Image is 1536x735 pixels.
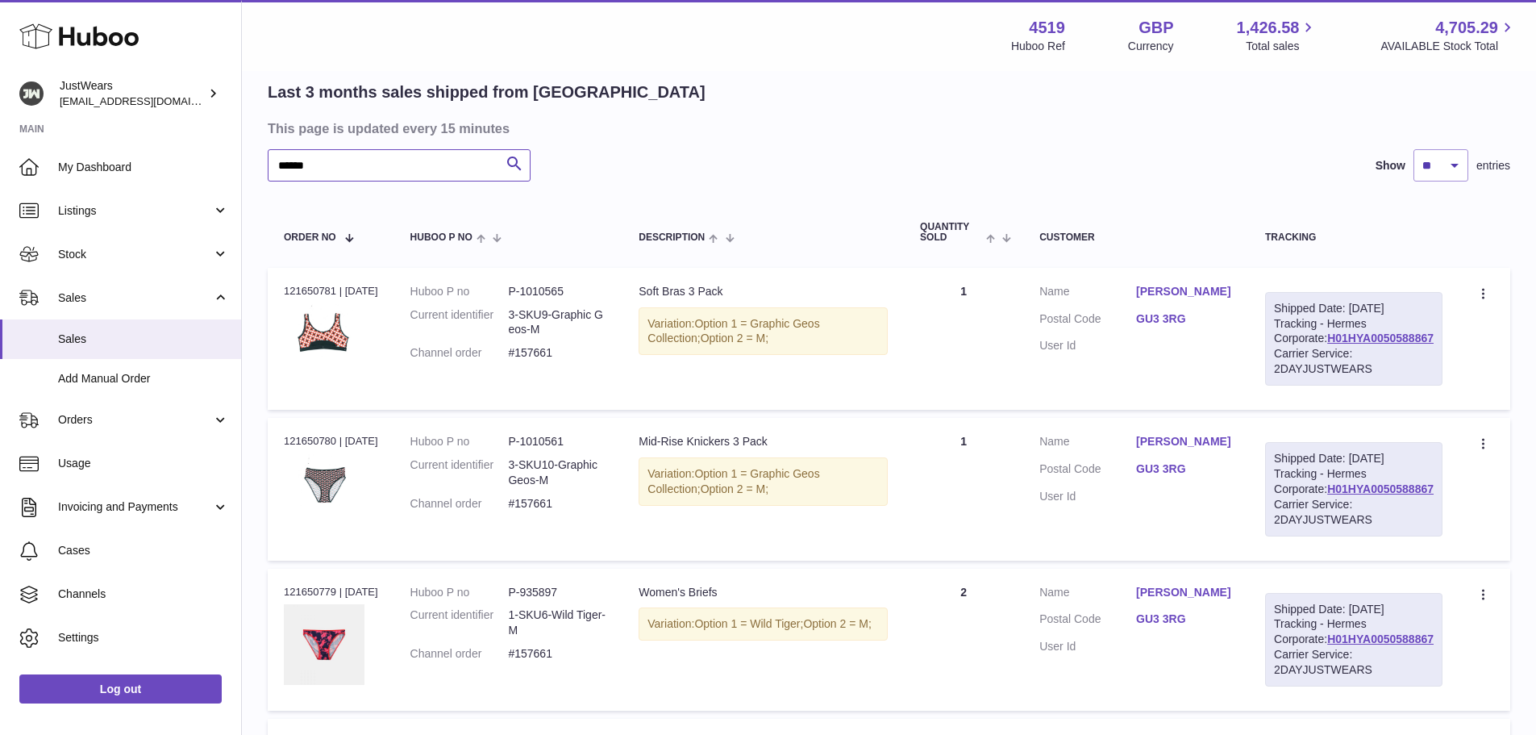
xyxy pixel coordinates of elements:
[647,317,819,345] span: Option 1 = Graphic Geos Collection;
[19,674,222,704] a: Log out
[1136,585,1233,600] a: [PERSON_NAME]
[1327,482,1434,495] a: H01HYA0050588867
[508,646,606,662] dd: #157661
[508,307,606,338] dd: 3-SKU9-Graphic Geos-M
[1039,338,1136,353] dt: User Id
[701,482,768,495] span: Option 2 = M;
[58,587,229,602] span: Channels
[410,345,509,361] dt: Channel order
[284,585,378,599] div: 121650779 | [DATE]
[1274,346,1434,377] div: Carrier Service: 2DAYJUSTWEARS
[694,617,803,630] span: Option 1 = Wild Tiger;
[1136,311,1233,327] a: GU3 3RG
[803,617,871,630] span: Option 2 = M;
[1039,284,1136,303] dt: Name
[1265,442,1442,536] div: Tracking - Hermes Corporate:
[268,81,706,103] h2: Last 3 months sales shipped from [GEOGRAPHIC_DATA]
[1265,292,1442,386] div: Tracking - Hermes Corporate:
[58,371,229,386] span: Add Manual Order
[1039,232,1233,243] div: Customer
[1274,451,1434,466] div: Shipped Date: [DATE]
[1029,17,1065,39] strong: 4519
[508,457,606,488] dd: 3-SKU10-Graphic Geos-M
[1136,284,1233,299] a: [PERSON_NAME]
[1136,461,1233,477] a: GU3 3RG
[1011,39,1065,54] div: Huboo Ref
[284,284,378,299] div: 121650781 | [DATE]
[904,569,1023,711] td: 2
[508,496,606,512] dd: #157661
[19,81,44,106] img: internalAdmin-4519@internal.huboo.com
[58,290,212,306] span: Sales
[58,203,212,219] span: Listings
[508,608,606,638] dd: 1-SKU6-Wild Tiger-M
[1039,585,1136,604] dt: Name
[410,232,472,243] span: Huboo P no
[1265,232,1442,243] div: Tracking
[1380,17,1517,54] a: 4,705.29 AVAILABLE Stock Total
[920,222,982,243] span: Quantity Sold
[410,646,509,662] dt: Channel order
[508,434,606,449] dd: P-1010561
[508,585,606,600] dd: P-935897
[1136,612,1233,627] a: GU3 3RG
[1237,17,1318,54] a: 1,426.58 Total sales
[1274,301,1434,316] div: Shipped Date: [DATE]
[60,78,205,109] div: JustWears
[701,332,768,345] span: Option 2 = M;
[58,247,212,262] span: Stock
[1237,17,1300,39] span: 1,426.58
[284,303,364,357] img: 45191726769669.JPG
[904,418,1023,560] td: 1
[1039,489,1136,504] dt: User Id
[1274,647,1434,678] div: Carrier Service: 2DAYJUSTWEARS
[58,456,229,471] span: Usage
[1128,39,1174,54] div: Currency
[1327,633,1434,645] a: H01HYA0050588867
[639,232,705,243] span: Description
[284,434,378,449] div: 121650780 | [DATE]
[1039,639,1136,654] dt: User Id
[1039,311,1136,331] dt: Postal Code
[1039,612,1136,631] dt: Postal Code
[410,284,509,299] dt: Huboo P no
[904,268,1023,410] td: 1
[284,604,364,685] img: 45191706216681.jpg
[1274,602,1434,617] div: Shipped Date: [DATE]
[284,232,336,243] span: Order No
[1136,434,1233,449] a: [PERSON_NAME]
[639,608,888,641] div: Variation:
[1274,497,1434,528] div: Carrier Service: 2DAYJUSTWEARS
[1039,434,1136,453] dt: Name
[639,307,888,356] div: Variation:
[1265,593,1442,687] div: Tracking - Hermes Corporate:
[1376,158,1405,173] label: Show
[639,284,888,299] div: Soft Bras 3 Pack
[410,457,509,488] dt: Current identifier
[639,585,888,600] div: Women's Briefs
[639,457,888,506] div: Variation:
[58,630,229,645] span: Settings
[60,94,237,107] span: [EMAIL_ADDRESS][DOMAIN_NAME]
[1327,332,1434,345] a: H01HYA0050588867
[1138,17,1173,39] strong: GBP
[268,119,1506,137] h3: This page is updated every 15 minutes
[1039,461,1136,481] dt: Postal Code
[58,412,212,428] span: Orders
[410,434,509,449] dt: Huboo P no
[1380,39,1517,54] span: AVAILABLE Stock Total
[58,543,229,558] span: Cases
[410,608,509,638] dt: Current identifier
[58,160,229,175] span: My Dashboard
[410,307,509,338] dt: Current identifier
[647,467,819,495] span: Option 1 = Graphic Geos Collection;
[410,496,509,512] dt: Channel order
[1476,158,1510,173] span: entries
[58,332,229,347] span: Sales
[1246,39,1317,54] span: Total sales
[58,499,212,515] span: Invoicing and Payments
[284,454,364,508] img: 45191726769532.JPG
[410,585,509,600] dt: Huboo P no
[508,284,606,299] dd: P-1010565
[1435,17,1498,39] span: 4,705.29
